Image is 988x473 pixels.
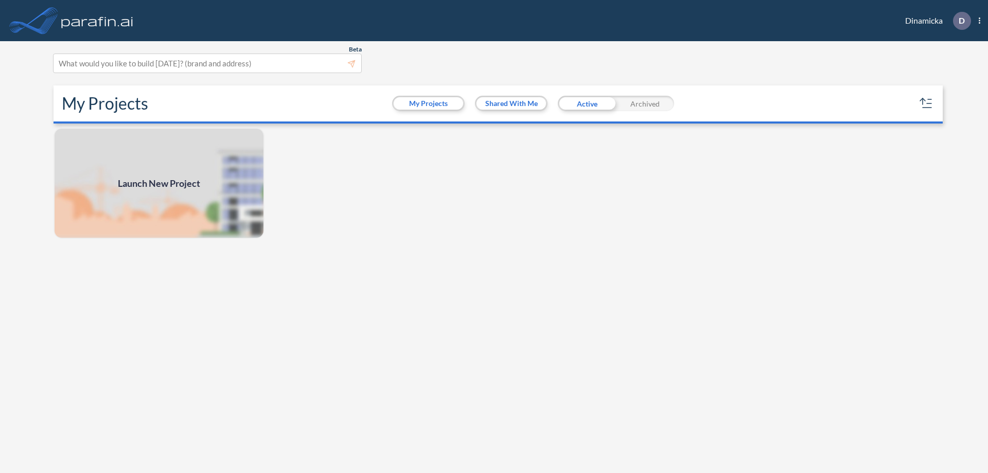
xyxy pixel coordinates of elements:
[890,12,980,30] div: Dinamicka
[918,95,934,112] button: sort
[394,97,463,110] button: My Projects
[558,96,616,111] div: Active
[62,94,148,113] h2: My Projects
[54,128,264,239] a: Launch New Project
[477,97,546,110] button: Shared With Me
[118,177,200,190] span: Launch New Project
[616,96,674,111] div: Archived
[959,16,965,25] p: D
[54,128,264,239] img: add
[59,10,135,31] img: logo
[349,45,362,54] span: Beta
